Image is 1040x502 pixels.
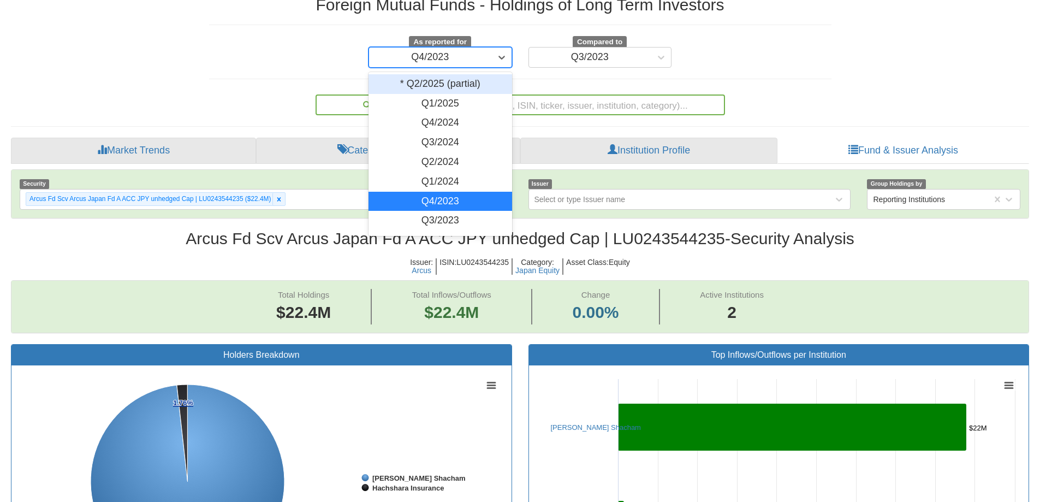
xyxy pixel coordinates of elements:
[867,179,925,188] span: Group Holdings by
[571,52,609,63] div: Q3/2023
[20,350,503,360] h3: Holders Breakdown
[534,194,626,205] div: Select or type Issuer name
[11,229,1029,247] h2: Arcus Fd Scv Arcus Japan Fd A ACC JPY unhedged Cap | LU0243544235 - Security Analysis
[278,290,329,299] span: Total Holdings
[369,172,512,192] div: Q1/2024
[551,423,641,432] a: [PERSON_NAME] Shacham
[369,113,512,133] div: Q4/2024
[573,36,627,48] span: Compared to
[173,399,193,407] tspan: 1.76%
[700,301,764,324] span: 2
[369,231,512,250] div: Q2/2023
[412,290,491,299] span: Total Inflows/Outflows
[372,474,465,482] tspan: [PERSON_NAME] Shacham
[563,258,633,275] h5: Asset Class : Equity
[369,192,512,211] div: Q4/2023
[369,152,512,172] div: Q2/2024
[581,290,610,299] span: Change
[369,74,512,94] div: * Q2/2025 (partial)
[969,424,987,432] tspan: $22M
[513,258,563,275] h5: Category :
[411,52,449,63] div: Q4/2023
[528,179,552,188] span: Issuer
[537,350,1021,360] h3: Top Inflows/Outflows per Institution
[317,96,724,114] div: Search anything (security name, ISIN, ticker, issuer, institution, category)...
[11,138,256,164] a: Market Trends
[520,138,777,164] a: Institution Profile
[407,258,437,275] h5: Issuer :
[26,193,272,205] div: Arcus Fd Scv Arcus Japan Fd A ACC JPY unhedged Cap | LU0243544235 ($22.4M)
[515,267,560,275] button: Japan Equity
[412,267,431,275] button: Arcus
[256,138,520,164] a: Category Breakdown
[777,138,1029,164] a: Fund & Issuer Analysis
[369,211,512,231] div: Q3/2023
[369,133,512,152] div: Q3/2024
[424,303,479,321] span: $22.4M
[372,484,444,492] tspan: Hachshara Insurance
[437,258,513,275] h5: ISIN : LU0243544235
[572,301,619,324] span: 0.00%
[20,179,49,188] span: Security
[369,94,512,114] div: Q1/2025
[873,194,945,205] div: Reporting Institutions
[409,36,471,48] span: As reported for
[276,303,331,321] span: $22.4M
[700,290,764,299] span: Active Institutions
